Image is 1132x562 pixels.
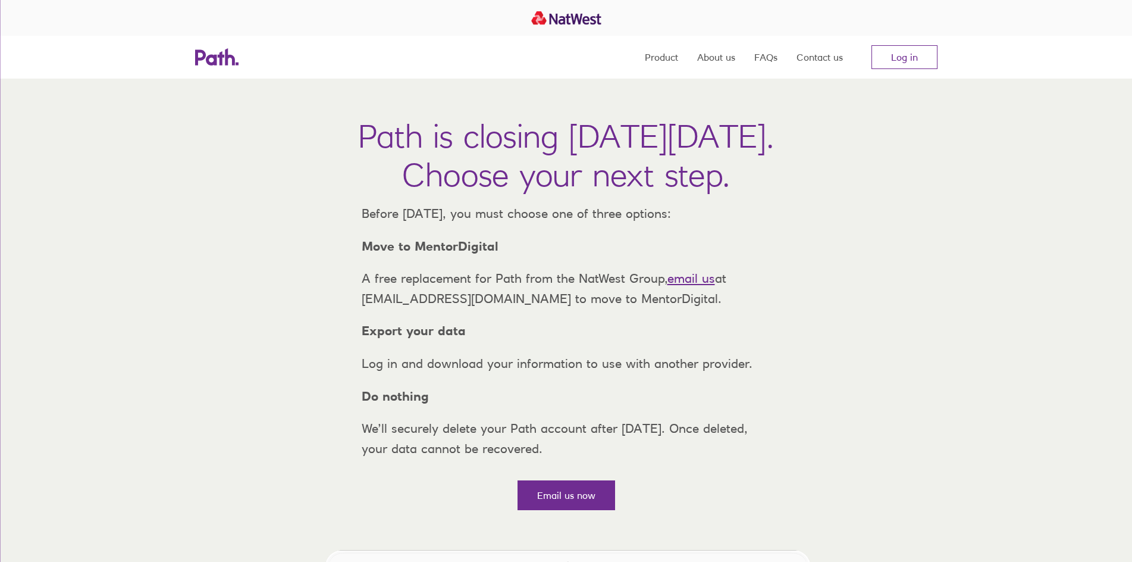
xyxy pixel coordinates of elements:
[358,117,774,194] h1: Path is closing [DATE][DATE]. Choose your next step.
[352,268,780,308] p: A free replacement for Path from the NatWest Group, at [EMAIL_ADDRESS][DOMAIN_NAME] to move to Me...
[697,36,735,79] a: About us
[362,239,498,254] strong: Move to MentorDigital
[362,389,429,404] strong: Do nothing
[352,419,780,458] p: We’ll securely delete your Path account after [DATE]. Once deleted, your data cannot be recovered.
[362,323,466,338] strong: Export your data
[352,354,780,374] p: Log in and download your information to use with another provider.
[667,271,715,286] a: email us
[352,204,780,224] p: Before [DATE], you must choose one of three options:
[645,36,678,79] a: Product
[871,45,937,69] a: Log in
[754,36,777,79] a: FAQs
[518,480,615,510] a: Email us now
[797,36,843,79] a: Contact us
